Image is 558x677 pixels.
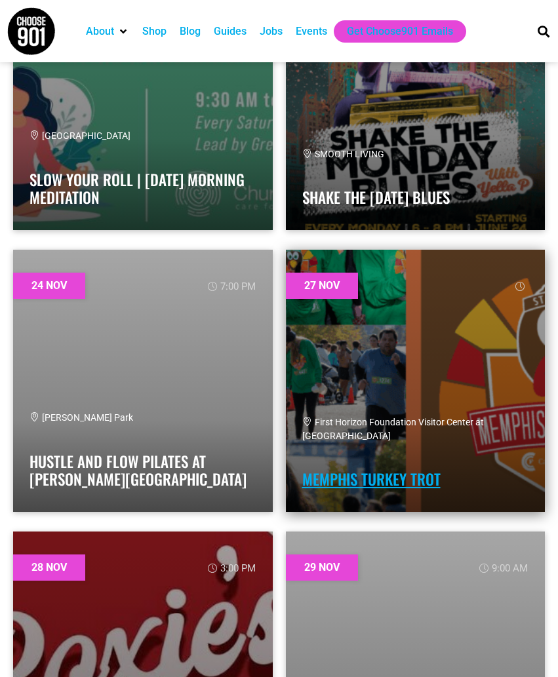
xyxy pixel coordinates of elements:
[79,20,520,43] nav: Main nav
[347,24,453,39] a: Get Choose901 Emails
[260,24,283,39] a: Jobs
[302,149,384,159] span: SMOOTH LIVING
[302,417,484,441] span: First Horizon Foundation Visitor Center at [GEOGRAPHIC_DATA]
[30,168,245,209] a: Slow Your Roll | [DATE] Morning Meditation
[86,24,114,39] a: About
[30,412,133,423] span: [PERSON_NAME] Park
[302,468,441,490] a: Memphis Turkey Trot
[302,186,450,208] a: SHAKE THE [DATE] BLUES
[533,20,555,42] div: Search
[79,20,136,43] div: About
[296,24,327,39] a: Events
[180,24,201,39] a: Blog
[30,130,130,141] span: [GEOGRAPHIC_DATA]
[214,24,247,39] a: Guides
[30,450,247,491] a: Hustle and Flow Pilates at [PERSON_NAME][GEOGRAPHIC_DATA]
[142,24,167,39] a: Shop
